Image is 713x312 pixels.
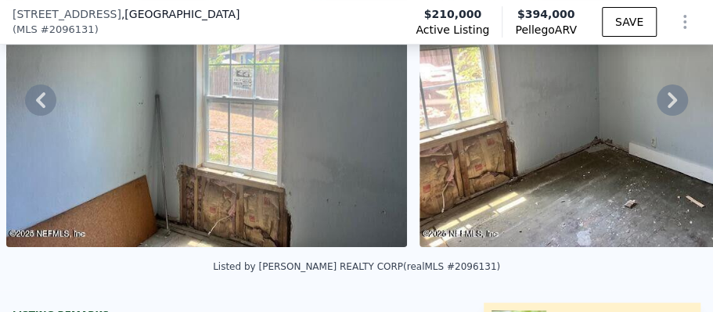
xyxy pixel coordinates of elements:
[602,7,657,37] button: SAVE
[213,261,500,272] div: Listed by [PERSON_NAME] REALTY CORP (realMLS #2096131)
[515,22,577,38] span: Pellego ARV
[13,22,99,38] div: ( )
[41,22,95,38] span: # 2096131
[669,6,700,38] button: Show Options
[424,6,482,22] span: $210,000
[13,6,121,22] span: [STREET_ADDRESS]
[121,6,240,22] span: , [GEOGRAPHIC_DATA]
[16,22,38,38] span: MLS
[517,8,575,20] span: $394,000
[416,22,489,38] span: Active Listing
